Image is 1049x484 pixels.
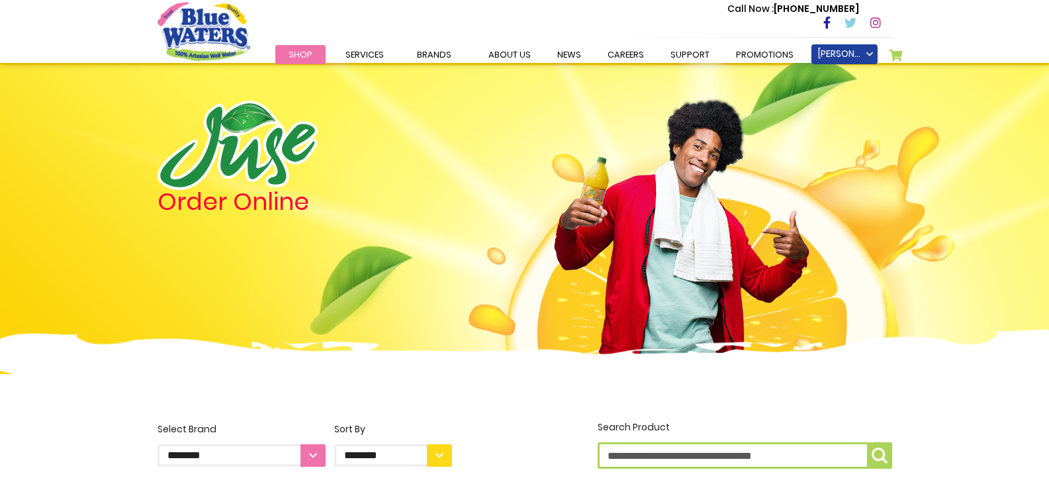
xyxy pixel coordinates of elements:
[289,48,312,61] span: Shop
[723,45,807,64] a: Promotions
[158,444,326,467] select: Select Brand
[158,2,250,60] a: store logo
[158,101,318,190] img: logo
[872,448,888,463] img: search-icon.png
[544,45,594,64] a: News
[345,48,384,61] span: Services
[475,45,544,64] a: about us
[334,422,452,436] div: Sort By
[727,2,774,15] span: Call Now :
[598,420,892,469] label: Search Product
[594,45,657,64] a: careers
[867,442,892,469] button: Search Product
[553,76,811,360] img: man.png
[727,2,859,16] p: [PHONE_NUMBER]
[811,44,878,64] a: [PERSON_NAME]
[158,422,326,467] label: Select Brand
[657,45,723,64] a: support
[334,444,452,467] select: Sort By
[598,442,892,469] input: Search Product
[417,48,451,61] span: Brands
[158,190,452,214] h4: Order Online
